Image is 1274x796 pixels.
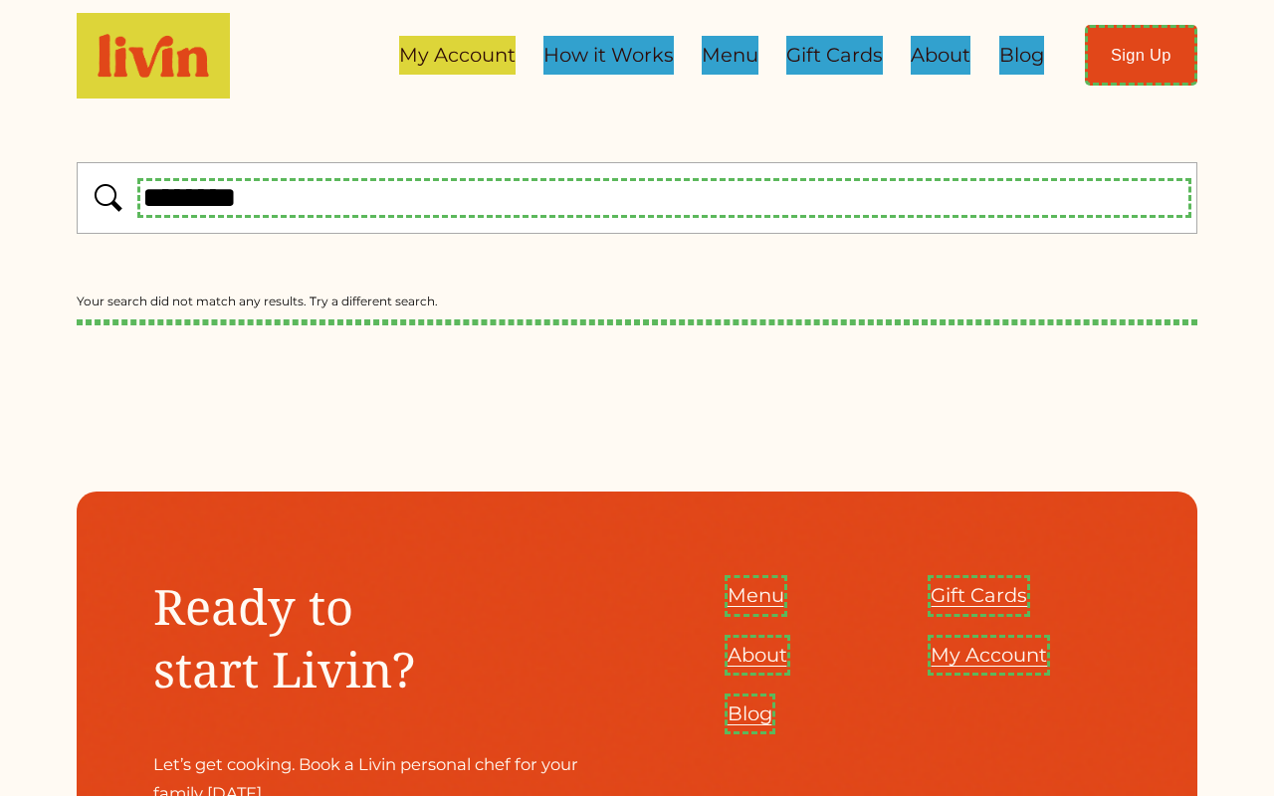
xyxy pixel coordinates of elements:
span: About [728,643,787,667]
a: About [725,635,790,676]
a: Gift Cards [928,575,1030,616]
a: Blog [999,36,1044,75]
a: Menu [702,36,758,75]
a: Blog [725,694,775,734]
img: Livin [77,13,230,99]
a: How it Works [543,36,674,75]
a: About [911,36,970,75]
a: Menu [725,575,787,616]
a: Gift Cards [786,36,883,75]
a: Sign Up [1085,25,1198,86]
a: My Account [928,635,1050,676]
span: Menu [728,583,784,607]
span: Gift Cards [931,583,1027,607]
a: My Account [399,36,516,75]
span: Ready to start Livin? [153,573,415,701]
span: My Account [931,643,1047,667]
div: Your search did not match any results. Try a different search. [77,284,1197,318]
span: Blog [728,701,772,725]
